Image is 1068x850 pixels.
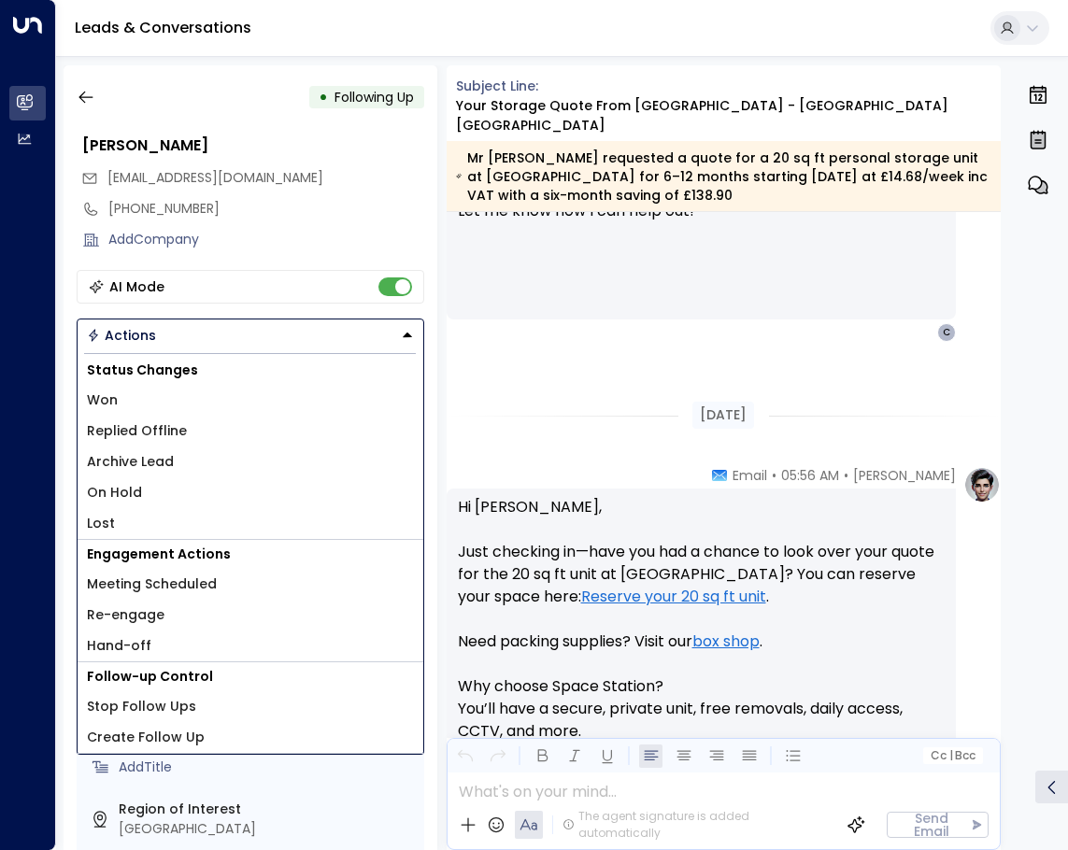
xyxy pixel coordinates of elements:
[781,466,839,485] span: 05:56 AM
[692,402,754,429] div: [DATE]
[486,744,509,768] button: Redo
[948,749,952,762] span: |
[772,466,776,485] span: •
[119,819,417,839] div: [GEOGRAPHIC_DATA]
[458,496,946,832] p: Hi [PERSON_NAME], Just checking in—have you had a chance to look over your quote for the 20 sq ft...
[87,605,164,625] span: Re-engage
[87,327,156,344] div: Actions
[87,574,217,594] span: Meeting Scheduled
[87,421,187,441] span: Replied Offline
[931,749,975,762] span: Cc Bcc
[107,168,323,187] span: [EMAIL_ADDRESS][DOMAIN_NAME]
[581,586,766,608] a: Reserve your 20 sq ft unit
[108,199,424,219] div: [PHONE_NUMBER]
[78,662,423,691] h1: Follow-up Control
[107,168,323,188] span: cullenbri71@gmail.com
[692,630,760,653] a: box shop
[335,88,414,106] span: Following Up
[109,277,164,296] div: AI Mode
[87,390,118,410] span: Won
[77,319,424,352] button: Actions
[119,800,417,819] label: Region of Interest
[733,466,767,485] span: Email
[319,80,328,114] div: •
[453,744,477,768] button: Undo
[78,356,423,385] h1: Status Changes
[456,96,1002,135] div: Your storage quote from [GEOGRAPHIC_DATA] - [GEOGRAPHIC_DATA] [GEOGRAPHIC_DATA]
[119,758,417,777] div: AddTitle
[456,77,538,95] span: Subject Line:
[562,808,832,842] div: The agent signature is added automatically
[937,323,956,342] div: C
[456,149,990,205] div: Mr [PERSON_NAME] requested a quote for a 20 sq ft personal storage unit at [GEOGRAPHIC_DATA] for ...
[87,514,115,533] span: Lost
[87,697,196,716] span: Stop Follow Ups
[87,452,174,472] span: Archive Lead
[963,466,1001,503] img: profile-logo.png
[853,466,956,485] span: [PERSON_NAME]
[87,636,151,656] span: Hand-off
[77,319,424,352] div: Button group with a nested menu
[82,135,424,157] div: [PERSON_NAME]
[844,466,848,485] span: •
[87,483,142,503] span: On Hold
[87,728,205,747] span: Create Follow Up
[108,230,424,249] div: AddCompany
[78,540,423,569] h1: Engagement Actions
[923,747,983,765] button: Cc|Bcc
[75,17,251,38] a: Leads & Conversations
